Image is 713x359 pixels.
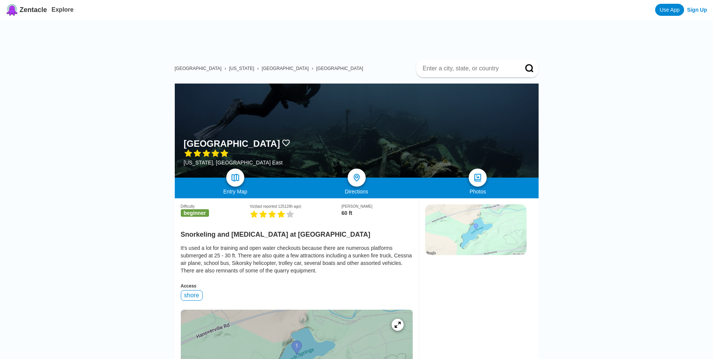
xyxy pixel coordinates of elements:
[422,65,515,72] input: Enter a city, state, or country
[655,4,684,16] a: Use App
[6,4,47,16] a: Zentacle logoZentacle
[226,169,244,187] a: map
[181,226,413,239] h2: Snorkeling and [MEDICAL_DATA] at [GEOGRAPHIC_DATA]
[352,173,361,182] img: directions
[184,138,280,149] h1: [GEOGRAPHIC_DATA]
[6,4,18,16] img: Zentacle logo
[469,169,487,187] a: photos
[687,7,707,13] a: Sign Up
[262,66,309,71] a: [GEOGRAPHIC_DATA]
[341,210,412,216] div: 60 ft
[316,66,363,71] a: [GEOGRAPHIC_DATA]
[51,6,74,13] a: Explore
[231,173,240,182] img: map
[257,66,259,71] span: ›
[224,66,226,71] span: ›
[175,66,222,71] a: [GEOGRAPHIC_DATA]
[184,160,291,166] div: [US_STATE], [GEOGRAPHIC_DATA] East
[181,290,203,301] div: shore
[229,66,254,71] a: [US_STATE]
[417,189,539,195] div: Photos
[175,189,296,195] div: Entry Map
[181,204,250,208] div: Difficulty
[181,244,413,274] div: It's used a lot for training and open water checkouts because there are numerous platforms submer...
[20,6,47,14] span: Zentacle
[312,66,313,71] span: ›
[425,204,527,255] img: staticmap
[181,283,413,289] div: Access
[473,173,482,182] img: photos
[296,189,417,195] div: Directions
[348,169,366,187] a: directions
[181,209,209,217] span: beginner
[341,204,412,208] div: [PERSON_NAME]
[250,204,341,208] div: Viz (last reported 125128h ago)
